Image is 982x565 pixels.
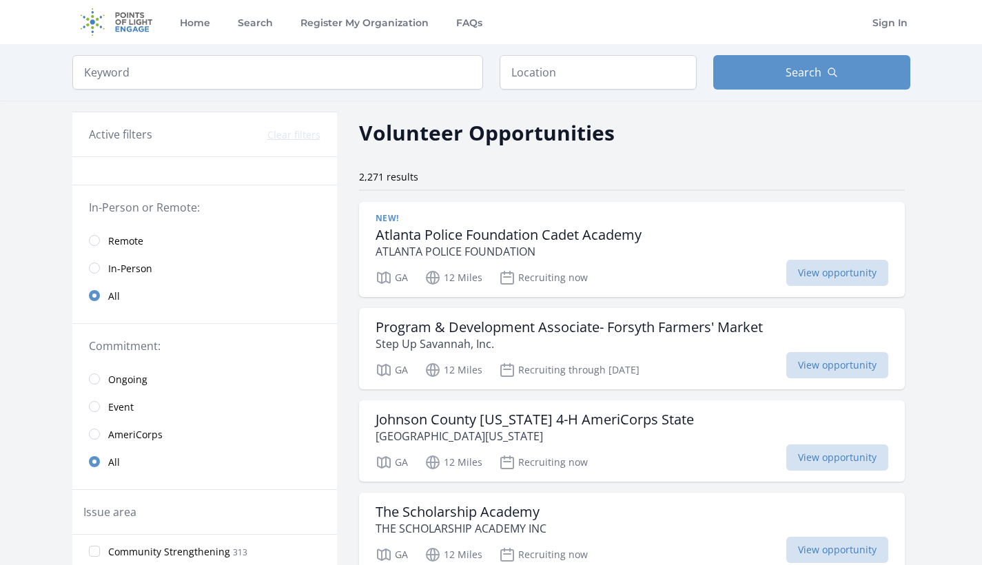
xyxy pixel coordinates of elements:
p: 12 Miles [424,546,482,563]
button: Search [713,55,910,90]
a: New! Atlanta Police Foundation Cadet Academy ATLANTA POLICE FOUNDATION GA 12 Miles Recruiting now... [359,202,905,297]
h2: Volunteer Opportunities [359,117,615,148]
span: 2,271 results [359,170,418,183]
p: GA [376,269,408,286]
span: View opportunity [786,444,888,471]
span: 313 [233,546,247,558]
p: GA [376,454,408,471]
button: Clear filters [267,128,320,142]
span: In-Person [108,262,152,276]
a: All [72,448,337,475]
legend: Issue area [83,504,136,520]
a: Event [72,393,337,420]
span: Search [786,64,821,81]
legend: Commitment: [89,338,320,354]
h3: Active filters [89,126,152,143]
input: Location [500,55,697,90]
span: New! [376,213,399,224]
input: Community Strengthening 313 [89,546,100,557]
span: View opportunity [786,537,888,563]
h3: Johnson County [US_STATE] 4-H AmeriCorps State [376,411,694,428]
p: 12 Miles [424,269,482,286]
h3: Program & Development Associate- Forsyth Farmers' Market [376,319,763,336]
a: Program & Development Associate- Forsyth Farmers' Market Step Up Savannah, Inc. GA 12 Miles Recru... [359,308,905,389]
h3: Atlanta Police Foundation Cadet Academy [376,227,642,243]
legend: In-Person or Remote: [89,199,320,216]
span: View opportunity [786,260,888,286]
p: [GEOGRAPHIC_DATA][US_STATE] [376,428,694,444]
span: AmeriCorps [108,428,163,442]
a: AmeriCorps [72,420,337,448]
span: All [108,455,120,469]
p: Recruiting now [499,269,588,286]
p: 12 Miles [424,454,482,471]
input: Keyword [72,55,483,90]
p: GA [376,546,408,563]
p: ATLANTA POLICE FOUNDATION [376,243,642,260]
p: GA [376,362,408,378]
p: Recruiting now [499,546,588,563]
span: Event [108,400,134,414]
span: Remote [108,234,143,248]
p: Recruiting through [DATE] [499,362,640,378]
h3: The Scholarship Academy [376,504,546,520]
span: Ongoing [108,373,147,387]
p: Recruiting now [499,454,588,471]
a: Johnson County [US_STATE] 4-H AmeriCorps State [GEOGRAPHIC_DATA][US_STATE] GA 12 Miles Recruiting... [359,400,905,482]
p: Step Up Savannah, Inc. [376,336,763,352]
span: Community Strengthening [108,545,230,559]
a: In-Person [72,254,337,282]
a: All [72,282,337,309]
p: THE SCHOLARSHIP ACADEMY INC [376,520,546,537]
a: Remote [72,227,337,254]
p: 12 Miles [424,362,482,378]
span: View opportunity [786,352,888,378]
a: Ongoing [72,365,337,393]
span: All [108,289,120,303]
